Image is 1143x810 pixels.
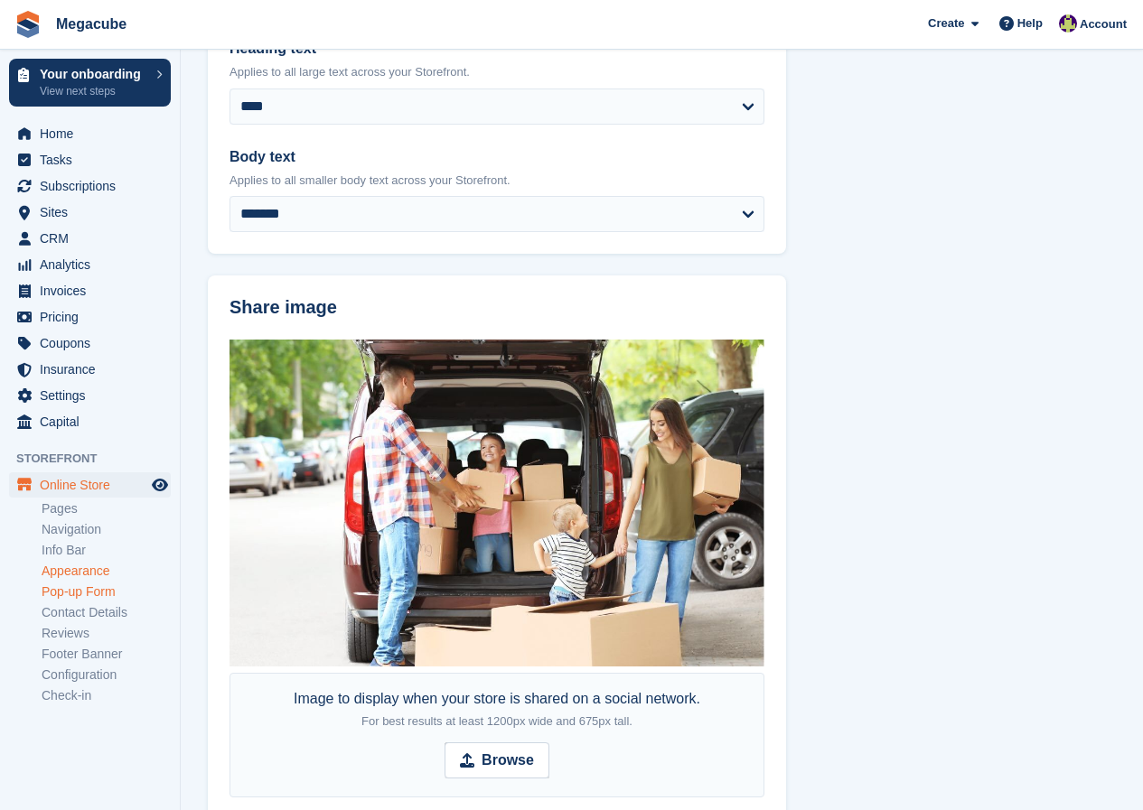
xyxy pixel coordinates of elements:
[42,604,171,621] a: Contact Details
[42,521,171,538] a: Navigation
[1080,15,1127,33] span: Account
[230,146,764,168] label: Body text
[42,542,171,559] a: Info Bar
[230,63,764,81] p: Applies to all large text across your Storefront.
[40,409,148,434] span: Capital
[230,38,764,60] label: Heading text
[9,121,171,146] a: menu
[9,278,171,303] a: menu
[40,147,148,172] span: Tasks
[9,173,171,199] a: menu
[40,173,148,199] span: Subscriptions
[42,646,171,663] a: Footer Banner
[9,331,171,356] a: menu
[40,83,147,99] p: View next steps
[42,625,171,642] a: Reviews
[230,340,764,667] img: Megacube-social.jpg
[361,714,632,728] span: For best results at least 1200px wide and 675px tall.
[14,11,42,38] img: stora-icon-8386f47178a22dfd0bd8f6a31ec36ba5ce8667c1dd55bd0f319d3a0aa187defe.svg
[9,383,171,408] a: menu
[230,172,764,190] p: Applies to all smaller body text across your Storefront.
[40,200,148,225] span: Sites
[42,687,171,704] a: Check-in
[42,563,171,580] a: Appearance
[40,226,148,251] span: CRM
[9,252,171,277] a: menu
[445,742,549,778] input: Browse
[42,583,171,601] a: Pop-up Form
[1059,14,1077,33] img: Ashley Bellamy
[9,304,171,330] a: menu
[40,121,148,146] span: Home
[9,357,171,382] a: menu
[928,14,964,33] span: Create
[9,59,171,107] a: Your onboarding View next steps
[40,472,148,498] span: Online Store
[40,252,148,277] span: Analytics
[40,68,147,80] p: Your onboarding
[40,383,148,408] span: Settings
[149,474,171,496] a: Preview store
[9,200,171,225] a: menu
[1017,14,1043,33] span: Help
[42,500,171,517] a: Pages
[294,688,700,731] div: Image to display when your store is shared on a social network.
[40,331,148,356] span: Coupons
[9,472,171,498] a: menu
[9,409,171,434] a: menu
[40,278,148,303] span: Invoices
[42,666,171,684] a: Configuration
[9,147,171,172] a: menu
[40,357,148,382] span: Insurance
[9,226,171,251] a: menu
[40,304,148,330] span: Pricing
[49,9,134,39] a: Megacube
[230,297,764,318] h2: Share image
[482,749,534,771] strong: Browse
[16,450,180,468] span: Storefront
